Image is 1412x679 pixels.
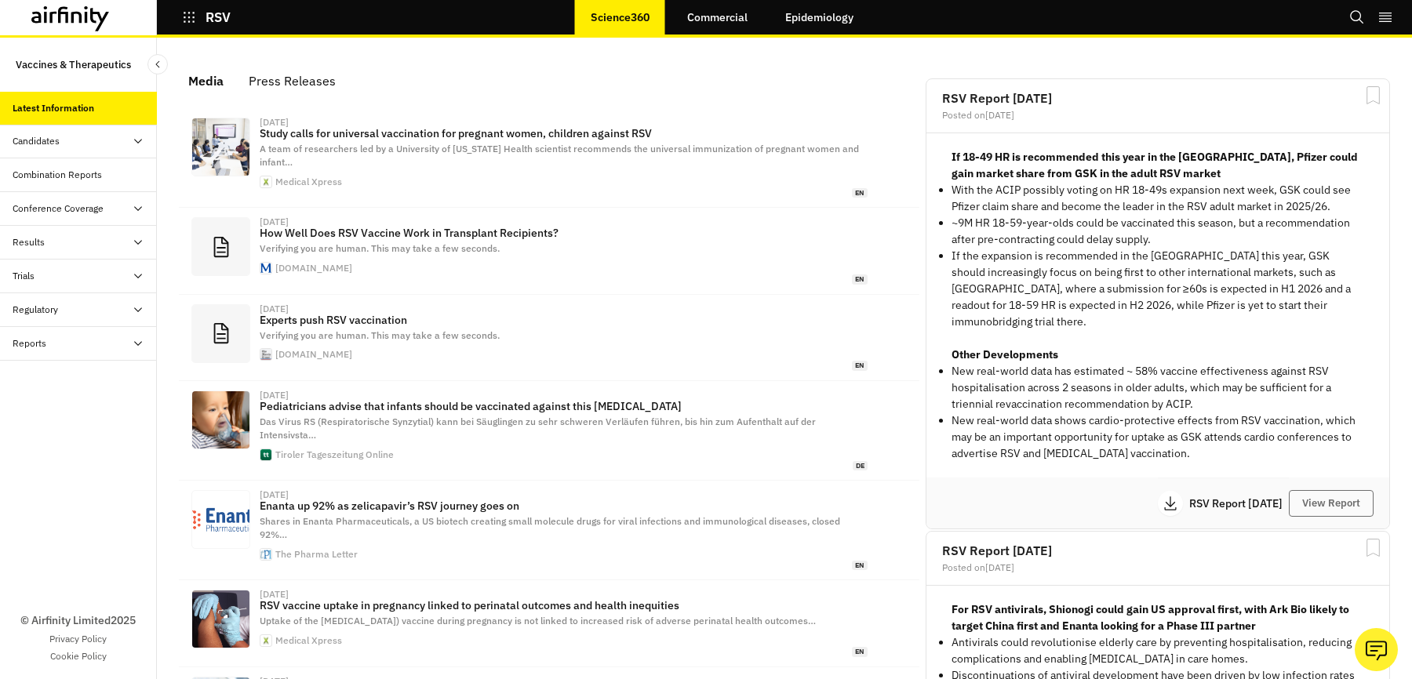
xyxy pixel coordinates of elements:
div: Medical Xpress [275,636,342,645]
div: [DATE] [260,490,289,499]
p: RSV vaccine uptake in pregnancy linked to perinatal outcomes and health inequities [260,599,868,612]
div: [DATE] [260,590,289,599]
span: Verifying you are human. This may take a few seconds. [260,242,500,254]
div: Trials [13,269,35,283]
span: Uptake of the [MEDICAL_DATA]) vaccine during pregnancy is not linked to increased risk of adverse... [260,615,816,626]
button: View Report [1289,490,1374,517]
span: en [852,188,868,198]
img: web-app-manifest-512x512.png [260,635,271,646]
a: [DATE]Experts push RSV vaccinationVerifying you are human. This may take a few seconds.[DOMAIN_NA... [179,295,919,381]
img: 369c7240-9ee4-11f0-a8e2-27150821c49d-Enanta%20Large.png [192,491,249,548]
p: Pediatricians advise that infants should be vaccinated against this [MEDICAL_DATA] [260,400,868,412]
span: en [852,561,868,571]
strong: Other Developments [952,347,1058,361]
p: With the ACIP possibly voting on HR 18-49s expansion next week, GSK could see Pfizer claim share ... [952,182,1364,215]
img: web-app-manifest-512x512.png [260,176,271,187]
a: [DATE]Enanta up 92% as zelicapavir’s RSV journey goes onShares in Enanta Pharmaceuticals, a US bi... [179,481,919,580]
button: Ask our analysts [1355,628,1398,671]
a: [DATE]RSV vaccine uptake in pregnancy linked to perinatal outcomes and health inequitiesUptake of... [179,580,919,666]
div: Posted on [DATE] [942,111,1374,120]
div: [DOMAIN_NAME] [275,350,352,359]
svg: Bookmark Report [1363,538,1383,557]
img: study-calls-for-univer.jpg [192,118,249,176]
li: New real-world data has estimated ~ 58% vaccine effectiveness against RSV hospitalisation across ... [952,363,1364,412]
p: Vaccines & Therapeutics [16,50,131,79]
p: © Airfinity Limited 2025 [20,612,136,629]
button: Close Sidebar [147,54,168,74]
p: Enanta up 92% as zelicapavir’s RSV journey goes on [260,499,868,512]
span: de [853,461,868,471]
button: Search [1349,4,1365,31]
div: Tiroler Tageszeitung Online [275,450,394,459]
a: [DATE]Pediatricians advise that infants should be vaccinated against this [MEDICAL_DATA]Das Virus... [179,381,919,481]
div: [DATE] [260,390,289,400]
strong: For RSV antivirals, Shionogi could gain US approval first, with Ark Bio likely to target China fi... [952,602,1349,633]
p: If the expansion is recommended in the [GEOGRAPHIC_DATA] this year, GSK should increasingly focus... [952,248,1364,330]
a: [DATE]Study calls for universal vaccination for pregnant women, children against RSVA team of res... [179,108,919,208]
span: A team of researchers led by a University of [US_STATE] Health scientist recommends the universal... [260,143,859,168]
p: How Well Does RSV Vaccine Work in Transplant Recipients? [260,227,868,239]
h2: RSV Report [DATE] [942,92,1374,104]
span: en [852,274,868,285]
div: Posted on [DATE] [942,563,1374,572]
div: [DATE] [260,118,289,127]
a: Privacy Policy [49,632,107,646]
div: Results [13,235,45,249]
img: 4-vaccine.jpg [192,590,249,648]
div: The Pharma Letter [275,550,358,559]
div: Conference Coverage [13,202,104,216]
div: [DATE] [260,217,289,227]
div: Latest Information [13,101,94,115]
li: New real-world data shows cardio-protective effects from RSV vaccination, which may be an importa... [952,412,1364,462]
div: Press Releases [249,69,336,93]
div: Regulatory [13,303,58,317]
span: Shares in Enanta Pharmaceuticals, a US biotech creating small molecule drugs for viral infections... [260,515,840,540]
span: en [852,361,868,371]
h2: RSV Report [DATE] [942,544,1374,557]
div: Reports [13,336,46,350]
div: Medical Xpress [275,177,342,187]
div: [DOMAIN_NAME] [275,263,352,273]
span: Das Virus RS (Respiratorische Synzytial) kann bei Säuglingen zu sehr schweren Verläufen führen, b... [260,416,816,441]
a: [DATE]How Well Does RSV Vaccine Work in Transplant Recipients?Verifying you are human. This may t... [179,208,919,294]
img: 4728e3c9-b448-5ad2-9f75-58b211097508 [192,391,249,448]
div: Media [188,69,224,93]
p: RSV Report [DATE] [1189,498,1289,509]
span: en [852,647,868,657]
div: Candidates [13,134,60,148]
p: Science360 [591,11,650,24]
div: Combination Reports [13,168,102,182]
img: favicon-32x32.png [260,449,271,460]
strong: If 18-49 HR is recommended this year in the [GEOGRAPHIC_DATA], Pfizer could gain market share fro... [952,150,1358,180]
p: Antivirals could revolutionise elderly care by preventing hospitalisation, reducing complications... [952,634,1364,667]
span: Verifying you are human. This may take a few seconds. [260,329,500,341]
p: RSV [206,10,231,24]
img: faviconV2 [260,349,271,360]
button: RSV [182,4,231,31]
svg: Bookmark Report [1363,85,1383,105]
img: faviconV2 [260,549,271,560]
div: [DATE] [260,304,289,314]
p: Study calls for universal vaccination for pregnant women, children against RSV [260,127,868,140]
img: faviconV2 [260,263,271,274]
a: Cookie Policy [50,649,107,663]
p: ~9M HR 18-59-year-olds could be vaccinated this season, but a recommendation after pre-contractin... [952,215,1364,248]
p: Experts push RSV vaccination [260,314,868,326]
